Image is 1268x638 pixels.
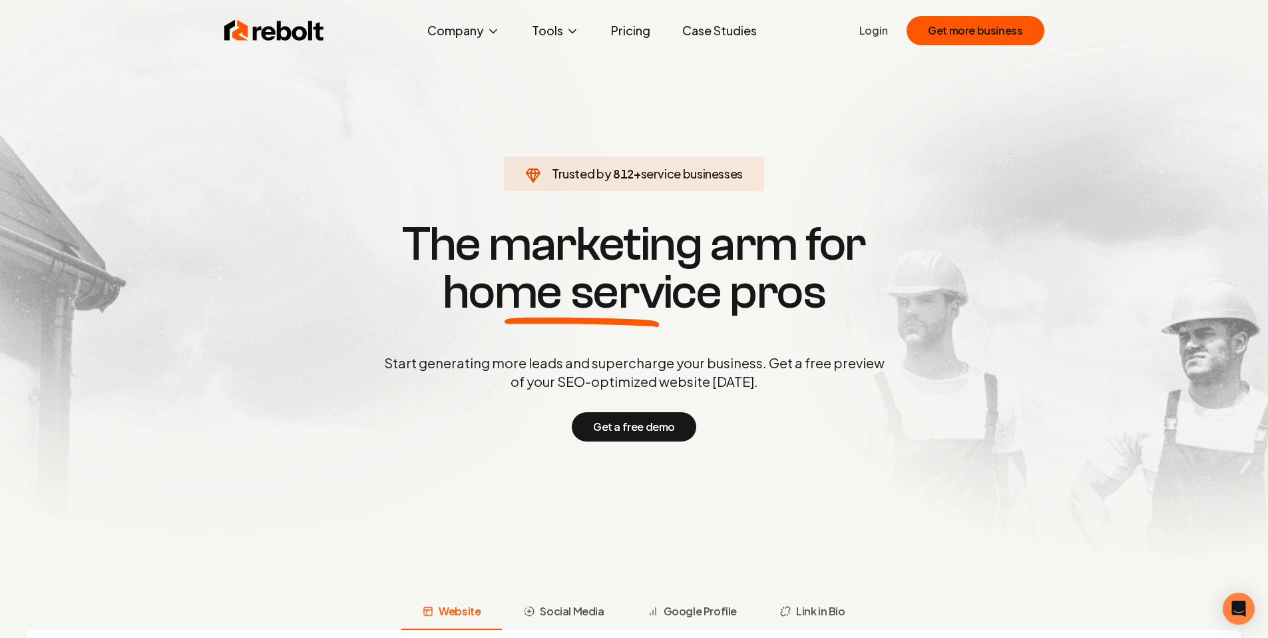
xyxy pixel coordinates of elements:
div: Open Intercom Messenger [1223,593,1255,625]
button: Website [401,595,502,630]
span: service businesses [641,166,743,181]
button: Tools [521,17,590,44]
h1: The marketing arm for pros [315,220,954,316]
img: Rebolt Logo [224,17,324,44]
span: home service [443,268,722,316]
p: Start generating more leads and supercharge your business. Get a free preview of your SEO-optimiz... [381,354,887,391]
span: 812 [613,164,634,183]
span: Google Profile [664,603,737,619]
a: Case Studies [672,17,767,44]
button: Social Media [502,595,625,630]
span: Website [439,603,481,619]
button: Company [417,17,511,44]
button: Get more business [907,16,1044,45]
button: Link in Bio [758,595,867,630]
span: Trusted by [552,166,611,181]
span: Social Media [540,603,604,619]
button: Get a free demo [572,412,696,442]
button: Google Profile [626,595,758,630]
span: Link in Bio [796,603,845,619]
span: + [634,166,641,181]
a: Pricing [600,17,661,44]
a: Login [859,23,888,39]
